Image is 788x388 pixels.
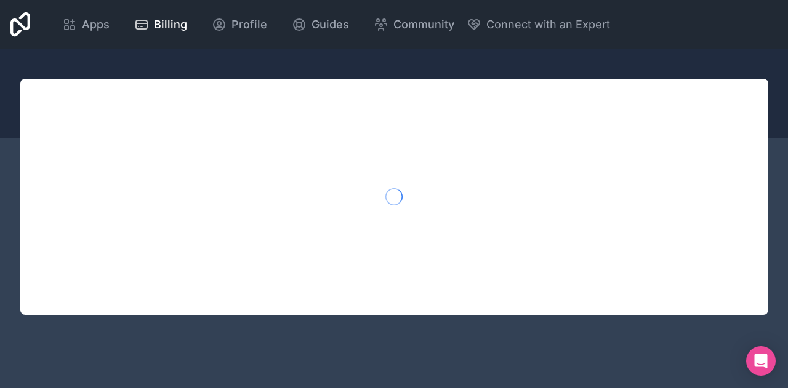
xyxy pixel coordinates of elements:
span: Community [393,16,454,33]
a: Apps [52,11,119,38]
span: Profile [231,16,267,33]
span: Apps [82,16,110,33]
span: Billing [154,16,187,33]
a: Community [364,11,464,38]
span: Connect with an Expert [486,16,610,33]
a: Guides [282,11,359,38]
span: Guides [312,16,349,33]
div: Open Intercom Messenger [746,346,776,376]
button: Connect with an Expert [467,16,610,33]
a: Profile [202,11,277,38]
a: Billing [124,11,197,38]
